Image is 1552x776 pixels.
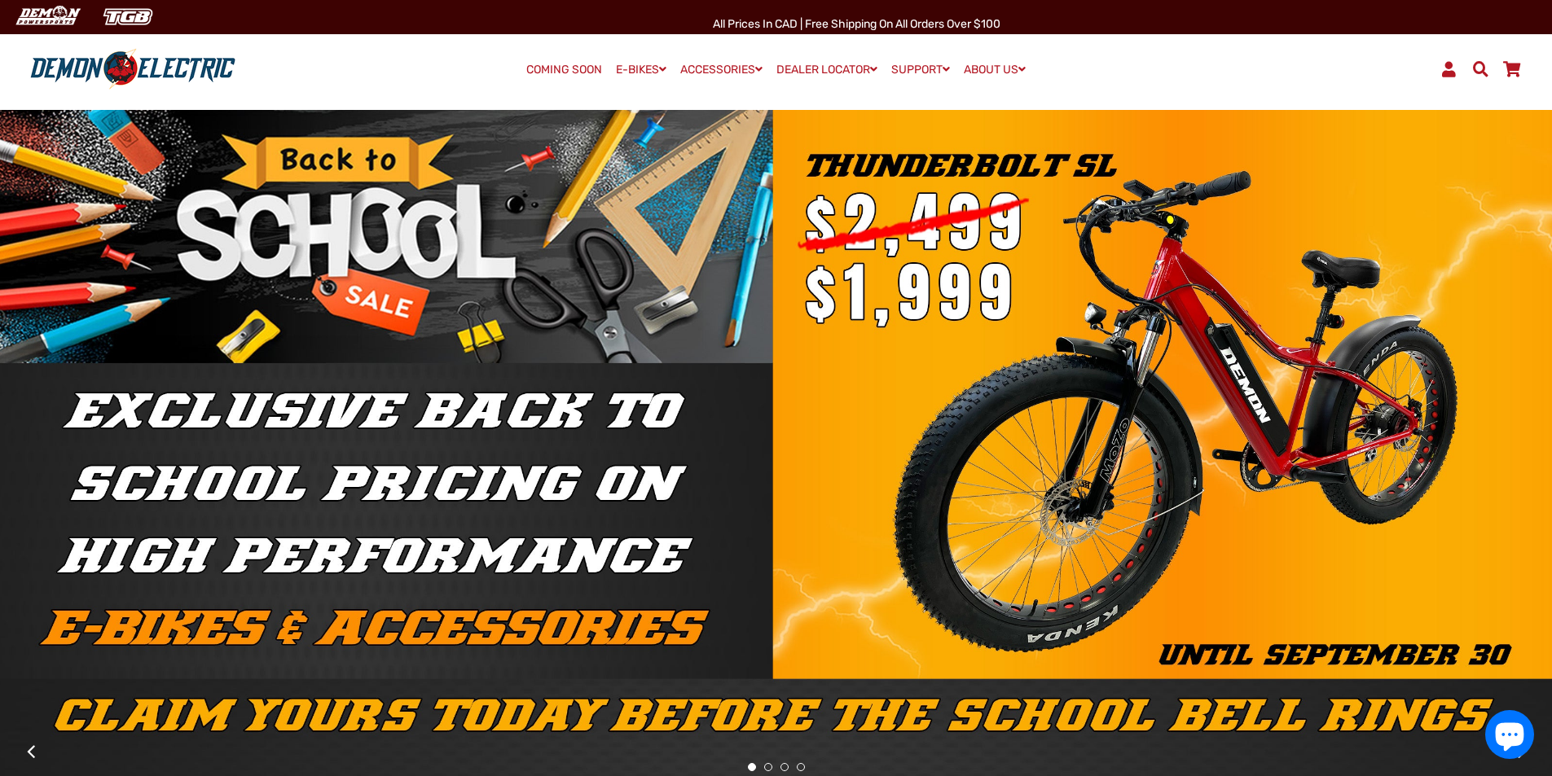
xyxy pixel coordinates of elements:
[521,59,608,81] a: COMING SOON
[771,58,883,81] a: DEALER LOCATOR
[713,17,1000,31] span: All Prices in CAD | Free shipping on all orders over $100
[886,58,956,81] a: SUPPORT
[1480,710,1539,763] inbox-online-store-chat: Shopify online store chat
[8,3,86,30] img: Demon Electric
[958,58,1031,81] a: ABOUT US
[764,763,772,771] button: 2 of 4
[95,3,161,30] img: TGB Canada
[610,58,672,81] a: E-BIKES
[675,58,768,81] a: ACCESSORIES
[24,48,241,90] img: Demon Electric logo
[797,763,805,771] button: 4 of 4
[748,763,756,771] button: 1 of 4
[780,763,789,771] button: 3 of 4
